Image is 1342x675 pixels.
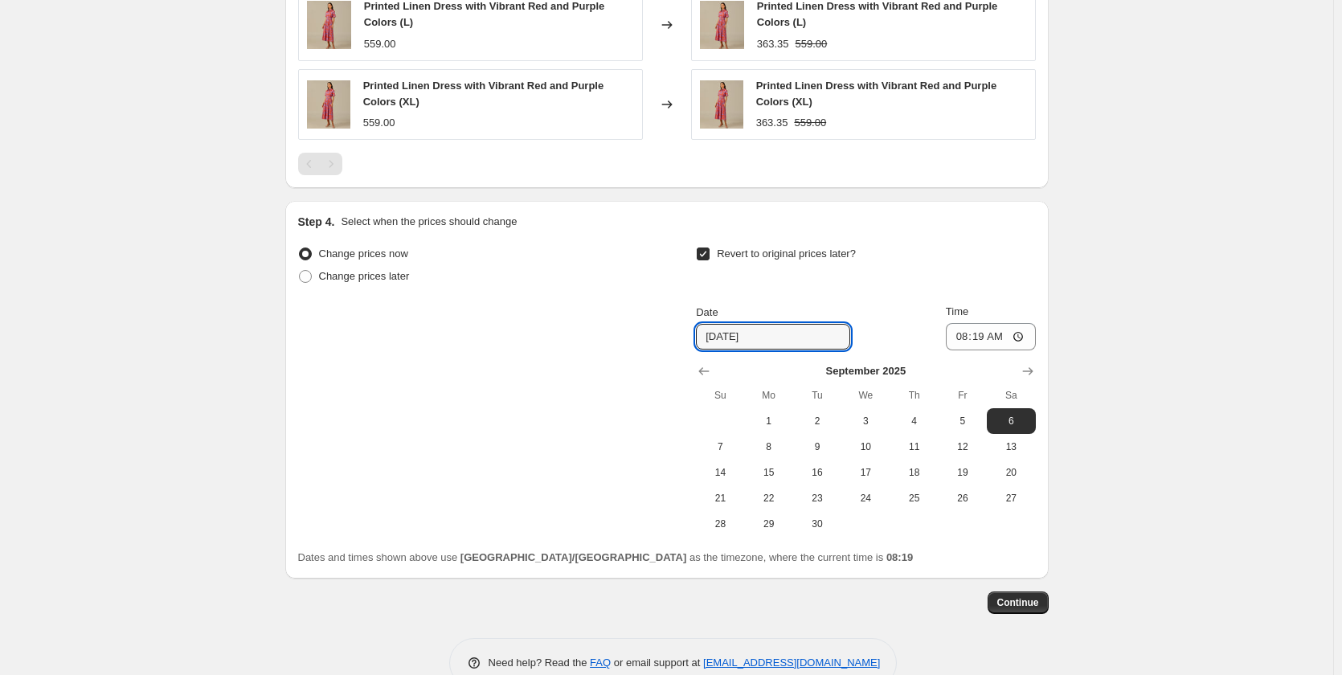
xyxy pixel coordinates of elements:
button: Saturday September 20 2025 [987,460,1035,485]
span: Su [702,389,738,402]
a: FAQ [590,657,611,669]
span: Th [896,389,931,402]
span: Revert to original prices later? [717,247,856,260]
button: Thursday September 18 2025 [890,460,938,485]
span: Time [946,305,968,317]
h2: Step 4. [298,214,335,230]
th: Wednesday [841,382,890,408]
span: 11 [896,440,931,453]
button: Show next month, October 2025 [1017,360,1039,382]
th: Friday [939,382,987,408]
button: Tuesday September 23 2025 [793,485,841,511]
button: Tuesday September 30 2025 [793,511,841,537]
span: 21 [702,492,738,505]
nav: Pagination [298,153,342,175]
b: 08:19 [886,551,913,563]
button: Tuesday September 2 2025 [793,408,841,434]
span: 2 [800,415,835,427]
span: 22 [751,492,787,505]
img: 753A0979_42906f82-9286-4c8f-85ea-bb5b40142e0b_80x.jpg [700,80,743,129]
span: Printed Linen Dress with Vibrant Red and Purple Colors (XL) [756,80,997,108]
span: 18 [896,466,931,479]
span: 25 [896,492,931,505]
span: Change prices now [319,247,408,260]
button: Show previous month, August 2025 [693,360,715,382]
div: 559.00 [364,36,396,52]
span: 5 [945,415,980,427]
button: Sunday September 7 2025 [696,434,744,460]
button: Saturday September 6 2025 [987,408,1035,434]
button: Sunday September 21 2025 [696,485,744,511]
span: 7 [702,440,738,453]
span: 14 [702,466,738,479]
span: Mo [751,389,787,402]
div: 559.00 [363,115,395,131]
th: Thursday [890,382,938,408]
strike: 559.00 [794,115,826,131]
button: Friday September 12 2025 [939,434,987,460]
button: Monday September 1 2025 [745,408,793,434]
input: 8/30/2025 [696,324,850,350]
button: Wednesday September 10 2025 [841,434,890,460]
span: 4 [896,415,931,427]
button: Sunday September 28 2025 [696,511,744,537]
span: 13 [993,440,1029,453]
th: Saturday [987,382,1035,408]
span: 30 [800,517,835,530]
button: Tuesday September 9 2025 [793,434,841,460]
button: Tuesday September 16 2025 [793,460,841,485]
span: 3 [848,415,883,427]
button: Monday September 29 2025 [745,511,793,537]
button: Monday September 22 2025 [745,485,793,511]
img: 753A0979_42906f82-9286-4c8f-85ea-bb5b40142e0b_80x.jpg [307,1,351,49]
button: Friday September 19 2025 [939,460,987,485]
span: Sa [993,389,1029,402]
button: Continue [988,591,1049,614]
span: 10 [848,440,883,453]
span: 1 [751,415,787,427]
button: Wednesday September 3 2025 [841,408,890,434]
p: Select when the prices should change [341,214,517,230]
img: 753A0979_42906f82-9286-4c8f-85ea-bb5b40142e0b_80x.jpg [307,80,350,129]
span: 19 [945,466,980,479]
b: [GEOGRAPHIC_DATA]/[GEOGRAPHIC_DATA] [460,551,686,563]
span: 6 [993,415,1029,427]
a: [EMAIL_ADDRESS][DOMAIN_NAME] [703,657,880,669]
strike: 559.00 [796,36,828,52]
button: Saturday September 27 2025 [987,485,1035,511]
span: Printed Linen Dress with Vibrant Red and Purple Colors (XL) [363,80,604,108]
button: Thursday September 11 2025 [890,434,938,460]
span: Need help? Read the [489,657,591,669]
button: Monday September 8 2025 [745,434,793,460]
span: 8 [751,440,787,453]
span: 17 [848,466,883,479]
div: 363.35 [756,115,788,131]
span: 16 [800,466,835,479]
button: Friday September 5 2025 [939,408,987,434]
span: 20 [993,466,1029,479]
span: We [848,389,883,402]
span: 27 [993,492,1029,505]
span: 28 [702,517,738,530]
span: Continue [997,596,1039,609]
input: 12:00 [946,323,1036,350]
button: Wednesday September 24 2025 [841,485,890,511]
span: 29 [751,517,787,530]
span: or email support at [611,657,703,669]
button: Thursday September 25 2025 [890,485,938,511]
span: 26 [945,492,980,505]
th: Monday [745,382,793,408]
button: Monday September 15 2025 [745,460,793,485]
span: Dates and times shown above use as the timezone, where the current time is [298,551,914,563]
button: Sunday September 14 2025 [696,460,744,485]
th: Tuesday [793,382,841,408]
th: Sunday [696,382,744,408]
span: 24 [848,492,883,505]
span: Tu [800,389,835,402]
span: Date [696,306,718,318]
button: Wednesday September 17 2025 [841,460,890,485]
span: 23 [800,492,835,505]
button: Thursday September 4 2025 [890,408,938,434]
button: Friday September 26 2025 [939,485,987,511]
span: Fr [945,389,980,402]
